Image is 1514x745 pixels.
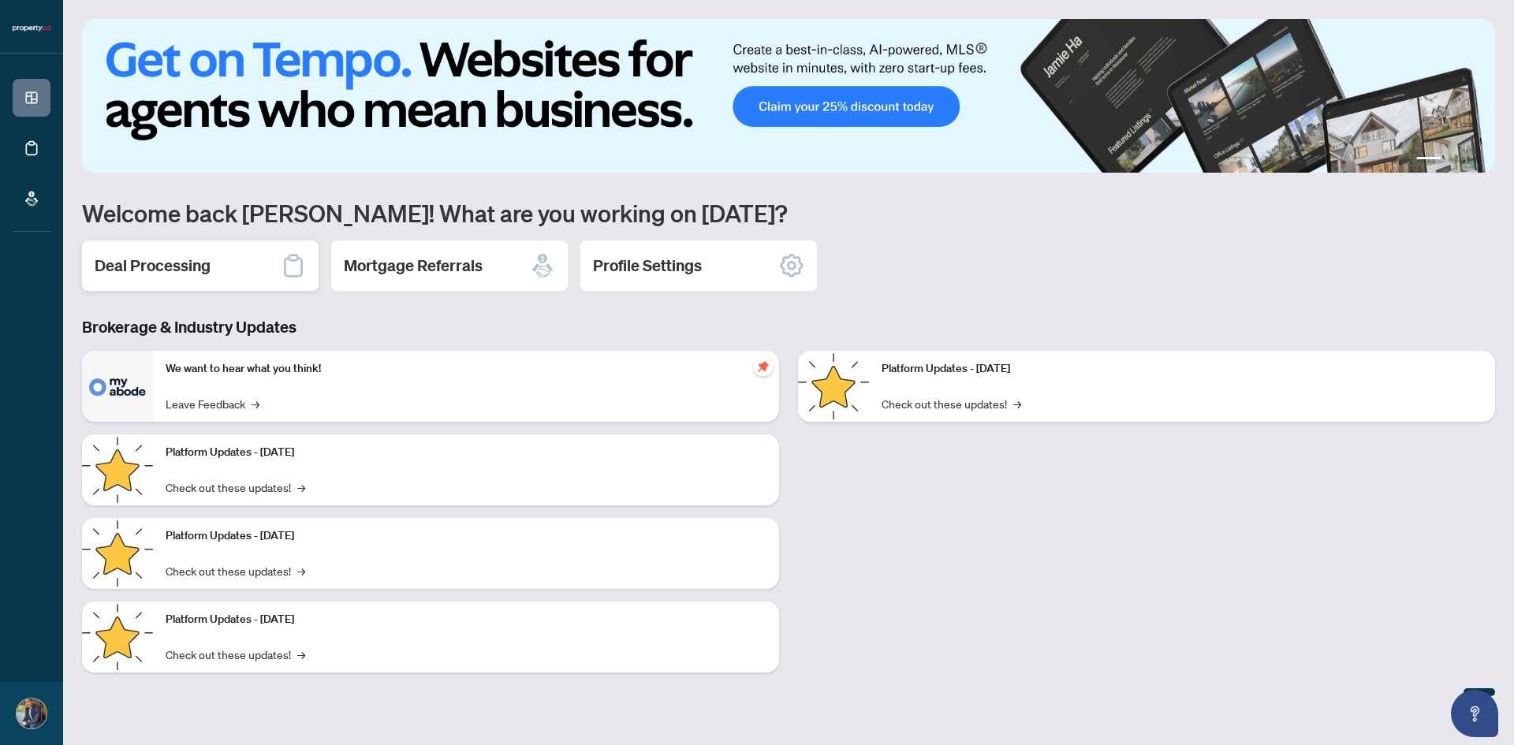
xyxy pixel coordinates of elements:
[82,351,153,422] img: We want to hear what you think!
[17,698,47,728] img: Profile Icon
[1473,157,1479,163] button: 4
[1013,395,1021,412] span: →
[344,255,483,277] h2: Mortgage Referrals
[166,479,305,496] a: Check out these updates!→
[297,479,305,496] span: →
[82,316,1495,338] h3: Brokerage & Industry Updates
[166,562,305,579] a: Check out these updates!→
[166,395,259,412] a: Leave Feedback→
[166,611,766,628] p: Platform Updates - [DATE]
[1460,157,1467,163] button: 3
[252,395,259,412] span: →
[166,444,766,461] p: Platform Updates - [DATE]
[82,602,153,672] img: Platform Updates - July 8, 2025
[95,255,211,277] h2: Deal Processing
[1448,157,1454,163] button: 2
[754,357,773,376] span: pushpin
[798,351,869,422] img: Platform Updates - June 23, 2025
[882,395,1021,412] a: Check out these updates!→
[166,360,766,378] p: We want to hear what you think!
[297,562,305,579] span: →
[82,518,153,589] img: Platform Updates - July 21, 2025
[1451,690,1498,737] button: Open asap
[882,360,1482,378] p: Platform Updates - [DATE]
[82,19,1495,173] img: Slide 0
[166,527,766,545] p: Platform Updates - [DATE]
[593,255,702,277] h2: Profile Settings
[297,646,305,663] span: →
[82,434,153,505] img: Platform Updates - September 16, 2025
[1416,157,1441,163] button: 1
[82,198,1495,228] h1: Welcome back [PERSON_NAME]! What are you working on [DATE]?
[13,24,50,33] img: logo
[166,646,305,663] a: Check out these updates!→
